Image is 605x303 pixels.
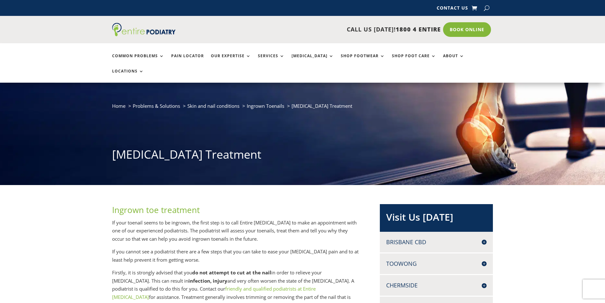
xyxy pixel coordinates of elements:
[112,147,493,166] h1: [MEDICAL_DATA] Treatment
[386,281,487,289] h4: Chermside
[112,102,493,115] nav: breadcrumb
[341,54,385,67] a: Shop Footwear
[292,54,334,67] a: [MEDICAL_DATA]
[112,31,176,38] a: Entire Podiatry
[192,269,271,276] strong: do not attempt to cut at the nail
[112,286,316,300] a: friendly and qualified podiatrists at Entire [MEDICAL_DATA]
[112,103,125,109] a: Home
[392,54,436,67] a: Shop Foot Care
[211,54,251,67] a: Our Expertise
[443,54,464,67] a: About
[396,25,441,33] span: 1800 4 ENTIRE
[386,210,487,227] h2: Visit Us [DATE]
[187,103,239,109] a: Skin and nail conditions
[292,103,352,109] span: [MEDICAL_DATA] Treatment
[247,103,284,109] a: Ingrown Toenails
[386,260,487,268] h4: Toowong
[112,248,359,269] p: If you cannot see a podiatrist there are a few steps that you can take to ease your [MEDICAL_DATA...
[171,54,204,67] a: Pain Locator
[133,103,180,109] a: Problems & Solutions
[188,278,227,284] strong: infection, injury
[200,25,441,34] p: CALL US [DATE]!
[112,204,200,216] span: Ingrown toe treatment
[258,54,285,67] a: Services
[112,69,144,83] a: Locations
[443,22,491,37] a: Book Online
[112,219,359,248] p: If your toenail seems to be ingrown, the first step is to call Entire [MEDICAL_DATA] to make an a...
[437,6,468,13] a: Contact Us
[112,54,164,67] a: Common Problems
[112,23,176,36] img: logo (1)
[386,238,487,246] h4: Brisbane CBD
